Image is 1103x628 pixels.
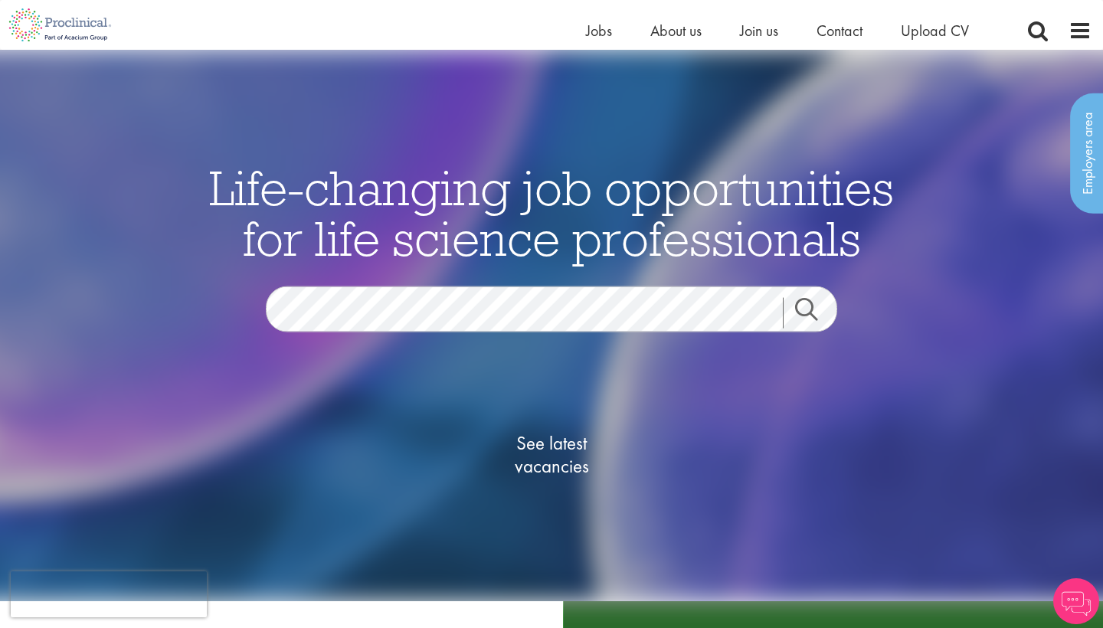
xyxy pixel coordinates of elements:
a: See latestvacancies [475,371,628,539]
a: Contact [817,21,862,41]
span: Life-changing job opportunities for life science professionals [209,157,894,269]
a: Job search submit button [783,298,849,329]
img: Chatbot [1053,578,1099,624]
a: About us [650,21,702,41]
a: Jobs [586,21,612,41]
span: See latest vacancies [475,432,628,478]
iframe: reCAPTCHA [11,571,207,617]
a: Join us [740,21,778,41]
a: Upload CV [901,21,969,41]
